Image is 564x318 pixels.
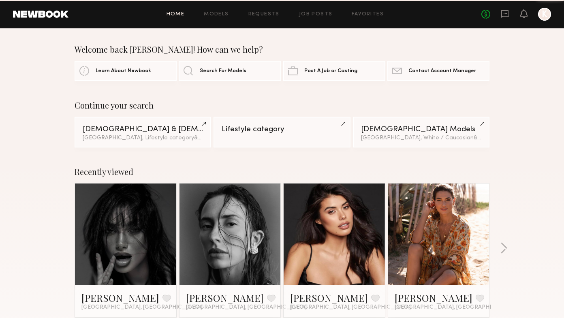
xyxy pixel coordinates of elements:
div: [GEOGRAPHIC_DATA], Lifestyle category [83,135,203,141]
span: Search For Models [200,68,246,74]
span: Learn About Newbook [96,68,151,74]
div: Recently viewed [75,167,489,177]
span: [GEOGRAPHIC_DATA], [GEOGRAPHIC_DATA] [81,304,202,311]
a: Models [204,12,229,17]
a: Learn About Newbook [75,61,177,81]
a: Search For Models [179,61,281,81]
a: [DEMOGRAPHIC_DATA] Models[GEOGRAPHIC_DATA], White / Caucasian&7other filters [353,117,489,147]
div: Continue your search [75,100,489,110]
div: [GEOGRAPHIC_DATA], White / Caucasian [361,135,481,141]
span: Post A Job or Casting [304,68,357,74]
span: & 7 other filter s [474,135,512,141]
a: [DEMOGRAPHIC_DATA] & [DEMOGRAPHIC_DATA] Models[GEOGRAPHIC_DATA], Lifestyle category&4other filters [75,117,211,147]
div: Lifestyle category [222,126,342,133]
a: [PERSON_NAME] [81,291,159,304]
a: Home [167,12,185,17]
span: Contact Account Manager [408,68,476,74]
a: Favorites [352,12,384,17]
span: & 4 other filter s [194,135,233,141]
span: [GEOGRAPHIC_DATA], [GEOGRAPHIC_DATA] [395,304,515,311]
div: [DEMOGRAPHIC_DATA] & [DEMOGRAPHIC_DATA] Models [83,126,203,133]
div: Welcome back [PERSON_NAME]! How can we help? [75,45,489,54]
span: [GEOGRAPHIC_DATA], [GEOGRAPHIC_DATA] [186,304,307,311]
a: Job Posts [299,12,333,17]
div: [DEMOGRAPHIC_DATA] Models [361,126,481,133]
a: Contact Account Manager [387,61,489,81]
a: Requests [248,12,280,17]
a: Lifestyle category [214,117,350,147]
a: [PERSON_NAME] [186,291,264,304]
a: K [538,8,551,21]
span: [GEOGRAPHIC_DATA], [GEOGRAPHIC_DATA] [290,304,411,311]
a: Post A Job or Casting [283,61,385,81]
a: [PERSON_NAME] [395,291,472,304]
a: [PERSON_NAME] [290,291,368,304]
